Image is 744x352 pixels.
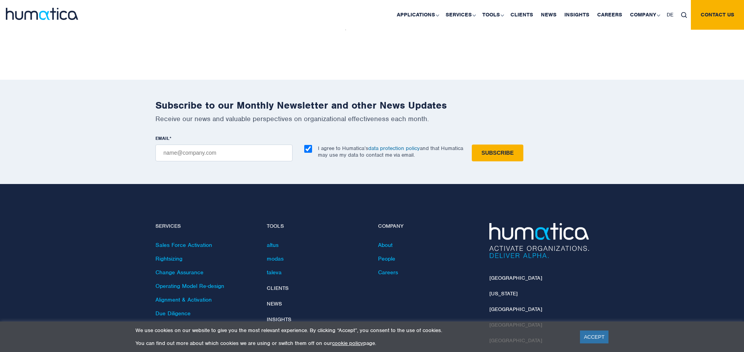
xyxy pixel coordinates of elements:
[318,145,463,158] p: I agree to Humatica’s and that Humatica may use my data to contact me via email.
[155,255,182,262] a: Rightsizing
[155,241,212,248] a: Sales Force Activation
[304,145,312,153] input: I agree to Humatica’sdata protection policyand that Humatica may use my data to contact me via em...
[267,285,289,291] a: Clients
[155,269,203,276] a: Change Assurance
[489,290,517,297] a: [US_STATE]
[267,269,282,276] a: taleva
[267,300,282,307] a: News
[6,8,78,20] img: logo
[681,12,687,18] img: search_icon
[378,269,398,276] a: Careers
[472,145,523,161] input: Subscribe
[267,223,366,230] h4: Tools
[378,223,478,230] h4: Company
[489,306,542,313] a: [GEOGRAPHIC_DATA]
[580,331,608,343] a: ACCEPT
[667,11,673,18] span: DE
[136,327,570,334] p: We use cookies on our website to give you the most relevant experience. By clicking “Accept”, you...
[155,310,191,317] a: Due Diligence
[155,145,293,161] input: name@company.com
[489,223,589,258] img: Humatica
[368,145,420,152] a: data protection policy
[267,255,284,262] a: modas
[155,296,212,303] a: Alignment & Activation
[155,282,224,289] a: Operating Model Re-design
[378,241,393,248] a: About
[267,241,278,248] a: altus
[136,340,570,347] p: You can find out more about which cookies we are using or switch them off on our page.
[155,99,589,111] h2: Subscribe to our Monthly Newsletter and other News Updates
[332,340,363,347] a: cookie policy
[378,255,395,262] a: People
[489,275,542,281] a: [GEOGRAPHIC_DATA]
[155,114,589,123] p: Receive our news and valuable perspectives on organizational effectiveness each month.
[155,135,169,141] span: EMAIL
[155,223,255,230] h4: Services
[267,316,291,323] a: Insights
